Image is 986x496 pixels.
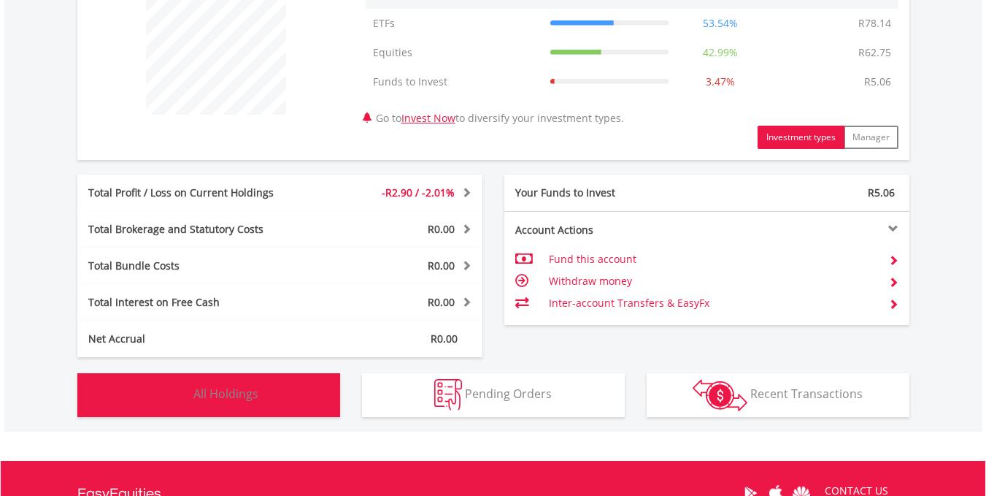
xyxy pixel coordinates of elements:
button: Investment types [758,126,844,149]
span: R0.00 [428,222,455,236]
img: transactions-zar-wht.png [693,379,747,411]
td: Funds to Invest [366,67,543,96]
td: R62.75 [851,38,898,67]
a: Invest Now [401,111,455,125]
span: -R2.90 / -2.01% [382,186,455,199]
span: Recent Transactions [750,386,863,402]
td: Equities [366,38,543,67]
td: Withdraw money [549,270,877,292]
div: Account Actions [504,223,707,237]
span: Pending Orders [465,386,552,402]
span: R0.00 [431,332,458,346]
span: R0.00 [428,259,455,272]
td: Inter-account Transfers & EasyFx [549,292,877,314]
td: 42.99% [676,38,765,67]
span: R5.06 [868,186,895,199]
td: ETFs [366,9,543,38]
td: 3.47% [676,67,765,96]
td: R5.06 [857,67,898,96]
td: R78.14 [851,9,898,38]
img: pending_instructions-wht.png [434,379,462,411]
span: R0.00 [428,295,455,309]
button: Recent Transactions [647,373,909,417]
div: Net Accrual [77,332,314,346]
button: All Holdings [77,373,340,417]
td: Fund this account [549,248,877,270]
td: 53.54% [676,9,765,38]
div: Total Bundle Costs [77,259,314,273]
img: holdings-wht.png [159,379,190,411]
button: Manager [844,126,898,149]
div: Total Profit / Loss on Current Holdings [77,186,314,200]
div: Your Funds to Invest [504,186,707,200]
div: Total Brokerage and Statutory Costs [77,222,314,237]
button: Pending Orders [362,373,625,417]
div: Total Interest on Free Cash [77,295,314,310]
span: All Holdings [193,386,258,402]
